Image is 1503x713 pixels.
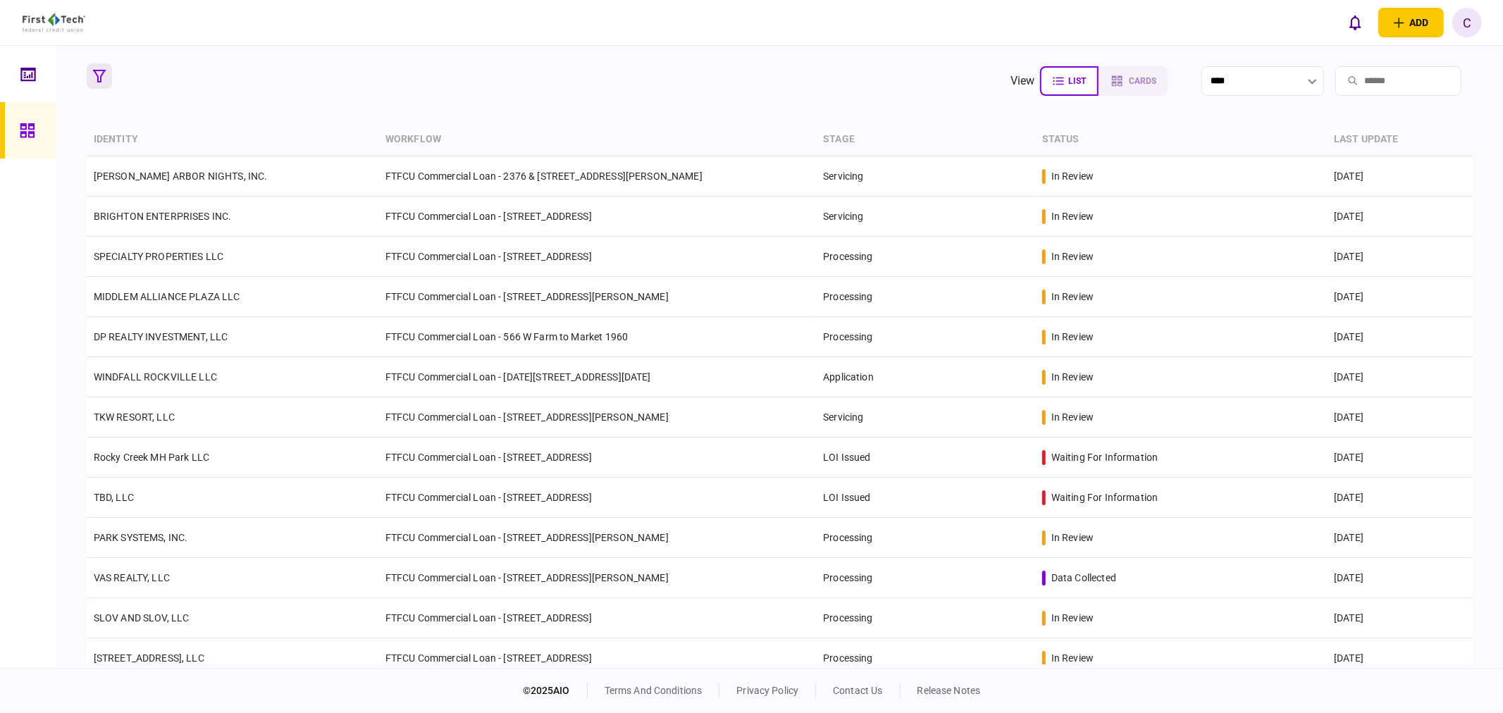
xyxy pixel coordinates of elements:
[523,683,588,698] div: © 2025 AIO
[94,291,240,302] a: MIDDLEM ALLIANCE PLAZA LLC
[1051,490,1158,504] div: waiting for information
[917,685,981,696] a: release notes
[94,331,228,342] a: DP REALTY INVESTMENT, LLC
[1327,123,1473,156] th: last update
[816,197,1035,237] td: Servicing
[816,277,1035,317] td: Processing
[833,685,882,696] a: contact us
[378,237,816,277] td: FTFCU Commercial Loan - [STREET_ADDRESS]
[816,397,1035,438] td: Servicing
[1327,156,1473,197] td: [DATE]
[816,598,1035,638] td: Processing
[1099,66,1168,96] button: cards
[94,251,224,262] a: SPECIALTY PROPERTIES LLC
[816,438,1035,478] td: LOI Issued
[816,558,1035,598] td: Processing
[816,317,1035,357] td: Processing
[1051,531,1094,545] div: in review
[94,411,175,423] a: TKW RESORT, LLC
[1051,209,1094,223] div: in review
[816,478,1035,518] td: LOI Issued
[1040,66,1099,96] button: list
[736,685,798,696] a: privacy policy
[1327,197,1473,237] td: [DATE]
[1327,357,1473,397] td: [DATE]
[94,532,188,543] a: PARK SYSTEMS, INC.
[378,317,816,357] td: FTFCU Commercial Loan - 566 W Farm to Market 1960
[1051,370,1094,384] div: in review
[94,211,232,222] a: BRIGHTON ENTERPRISES INC.
[378,197,816,237] td: FTFCU Commercial Loan - [STREET_ADDRESS]
[1051,330,1094,344] div: in review
[378,558,816,598] td: FTFCU Commercial Loan - [STREET_ADDRESS][PERSON_NAME]
[1051,410,1094,424] div: in review
[1051,611,1094,625] div: in review
[94,170,268,182] a: [PERSON_NAME] ARBOR NIGHTS, INC.
[1327,638,1473,678] td: [DATE]
[378,518,816,558] td: FTFCU Commercial Loan - [STREET_ADDRESS][PERSON_NAME]
[378,598,816,638] td: FTFCU Commercial Loan - [STREET_ADDRESS]
[23,13,85,32] img: client company logo
[1327,558,1473,598] td: [DATE]
[1327,478,1473,518] td: [DATE]
[816,237,1035,277] td: Processing
[94,371,217,383] a: WINDFALL ROCKVILLE LLC
[1035,123,1327,156] th: status
[378,397,816,438] td: FTFCU Commercial Loan - [STREET_ADDRESS][PERSON_NAME]
[1327,518,1473,558] td: [DATE]
[1129,76,1156,86] span: cards
[816,123,1035,156] th: stage
[87,123,378,156] th: identity
[378,478,816,518] td: FTFCU Commercial Loan - [STREET_ADDRESS]
[605,685,703,696] a: terms and conditions
[1051,169,1094,183] div: in review
[1340,8,1370,37] button: open notifications list
[1327,317,1473,357] td: [DATE]
[1327,397,1473,438] td: [DATE]
[1327,598,1473,638] td: [DATE]
[1051,290,1094,304] div: in review
[94,612,190,624] a: SLOV AND SLOV, LLC
[378,123,816,156] th: workflow
[378,438,816,478] td: FTFCU Commercial Loan - [STREET_ADDRESS]
[378,277,816,317] td: FTFCU Commercial Loan - [STREET_ADDRESS][PERSON_NAME]
[1051,450,1158,464] div: waiting for information
[94,452,209,463] a: Rocky Creek MH Park LLC
[94,492,134,503] a: TBD, LLC
[1051,249,1094,263] div: in review
[1327,237,1473,277] td: [DATE]
[1327,438,1473,478] td: [DATE]
[94,572,170,583] a: VAS REALTY, LLC
[816,156,1035,197] td: Servicing
[1051,651,1094,665] div: in review
[378,638,816,678] td: FTFCU Commercial Loan - [STREET_ADDRESS]
[1378,8,1444,37] button: open adding identity options
[1327,277,1473,317] td: [DATE]
[816,518,1035,558] td: Processing
[1452,8,1482,37] button: C
[1051,571,1116,585] div: data collected
[816,357,1035,397] td: Application
[1010,73,1035,89] div: view
[94,652,204,664] a: [STREET_ADDRESS], LLC
[378,357,816,397] td: FTFCU Commercial Loan - [DATE][STREET_ADDRESS][DATE]
[816,638,1035,678] td: Processing
[378,156,816,197] td: FTFCU Commercial Loan - 2376 & [STREET_ADDRESS][PERSON_NAME]
[1068,76,1086,86] span: list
